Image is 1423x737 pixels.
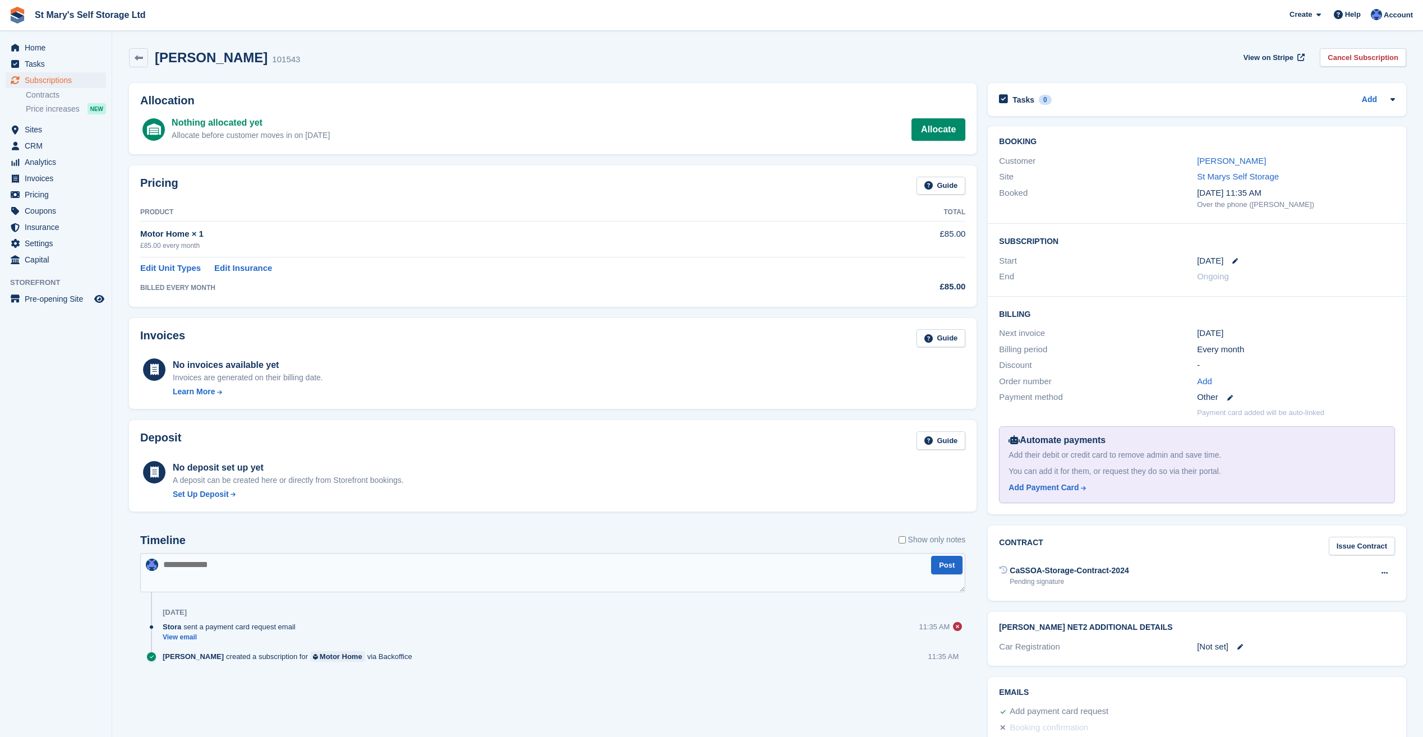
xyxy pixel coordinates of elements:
[1197,375,1212,388] a: Add
[917,329,966,348] a: Guide
[1012,95,1034,105] h2: Tasks
[272,53,300,66] div: 101543
[140,228,831,241] div: Motor Home × 1
[917,431,966,450] a: Guide
[140,241,831,251] div: £85.00 every month
[25,154,92,170] span: Analytics
[1008,449,1385,461] div: Add their debit or credit card to remove admin and save time.
[25,122,92,137] span: Sites
[911,118,965,141] a: Allocate
[999,375,1197,388] div: Order number
[1010,565,1129,577] div: CaSSOA-Storage-Contract-2024
[999,255,1197,268] div: Start
[1197,199,1395,210] div: Over the phone ([PERSON_NAME])
[173,386,323,398] a: Learn More
[6,203,106,219] a: menu
[1197,172,1279,181] a: St Marys Self Storage
[25,219,92,235] span: Insurance
[163,633,301,642] a: View email
[25,72,92,88] span: Subscriptions
[999,235,1395,246] h2: Subscription
[999,359,1197,372] div: Discount
[25,236,92,251] span: Settings
[999,537,1043,555] h2: Contract
[928,651,959,662] div: 11:35 AM
[173,386,215,398] div: Learn More
[931,556,963,574] button: Post
[1197,255,1223,268] time: 2025-09-01 00:00:00 UTC
[173,489,229,500] div: Set Up Deposit
[140,534,186,547] h2: Timeline
[1008,434,1385,447] div: Automate payments
[6,171,106,186] a: menu
[6,236,106,251] a: menu
[6,122,106,137] a: menu
[146,559,158,571] img: Matthew Keenan
[6,56,106,72] a: menu
[25,291,92,307] span: Pre-opening Site
[163,621,301,632] div: sent a payment card request email
[1197,343,1395,356] div: Every month
[999,327,1197,340] div: Next invoice
[320,651,362,662] div: Motor Home
[999,270,1197,283] div: End
[999,155,1197,168] div: Customer
[999,187,1197,210] div: Booked
[140,431,181,450] h2: Deposit
[25,203,92,219] span: Coupons
[1010,705,1108,718] div: Add payment card request
[25,138,92,154] span: CRM
[140,262,201,275] a: Edit Unit Types
[831,222,965,257] td: £85.00
[25,171,92,186] span: Invoices
[163,651,224,662] span: [PERSON_NAME]
[6,72,106,88] a: menu
[30,6,150,24] a: St Mary's Self Storage Ltd
[10,277,112,288] span: Storefront
[173,358,323,372] div: No invoices available yet
[1010,577,1129,587] div: Pending signature
[163,608,187,617] div: [DATE]
[173,372,323,384] div: Invoices are generated on their billing date.
[999,343,1197,356] div: Billing period
[1197,391,1395,404] div: Other
[173,489,404,500] a: Set Up Deposit
[831,204,965,222] th: Total
[155,50,268,65] h2: [PERSON_NAME]
[6,138,106,154] a: menu
[25,40,92,56] span: Home
[25,252,92,268] span: Capital
[310,651,365,662] a: Motor Home
[899,534,966,546] label: Show only notes
[163,621,181,632] span: Stora
[9,7,26,24] img: stora-icon-8386f47178a22dfd0bd8f6a31ec36ba5ce8667c1dd55bd0f319d3a0aa187defe.svg
[1329,537,1395,555] a: Issue Contract
[88,103,106,114] div: NEW
[999,308,1395,319] h2: Billing
[1197,407,1324,418] p: Payment card added will be auto-linked
[1290,9,1312,20] span: Create
[831,280,965,293] div: £85.00
[1244,52,1293,63] span: View on Stripe
[999,137,1395,146] h2: Booking
[999,171,1197,183] div: Site
[25,187,92,202] span: Pricing
[93,292,106,306] a: Preview store
[1371,9,1382,20] img: Matthew Keenan
[1197,187,1395,200] div: [DATE] 11:35 AM
[1320,48,1406,67] a: Cancel Subscription
[6,252,106,268] a: menu
[173,461,404,475] div: No deposit set up yet
[999,623,1395,632] h2: [PERSON_NAME] Net2 Additional Details
[1039,95,1052,105] div: 0
[6,219,106,235] a: menu
[214,262,272,275] a: Edit Insurance
[999,641,1197,653] div: Car Registration
[917,177,966,195] a: Guide
[1008,482,1381,494] a: Add Payment Card
[140,94,965,107] h2: Allocation
[26,104,80,114] span: Price increases
[6,154,106,170] a: menu
[919,621,950,632] div: 11:35 AM
[1362,94,1377,107] a: Add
